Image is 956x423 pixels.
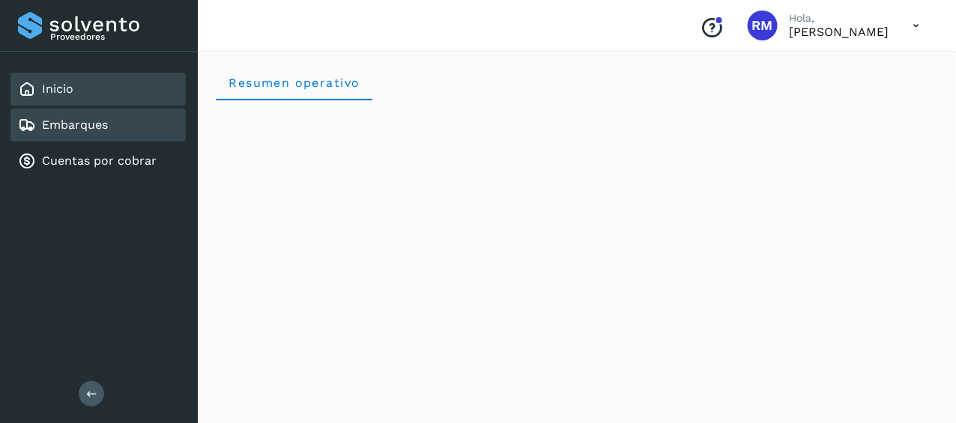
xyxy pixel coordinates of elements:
span: Resumen operativo [228,76,360,90]
p: Proveedores [50,31,180,42]
div: Inicio [10,73,186,106]
p: RICARDO MONTEMAYOR [790,25,889,39]
div: Cuentas por cobrar [10,144,186,177]
a: Embarques [42,118,108,132]
a: Cuentas por cobrar [42,153,157,168]
p: Hola, [790,12,889,25]
div: Embarques [10,109,186,141]
a: Inicio [42,82,73,96]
